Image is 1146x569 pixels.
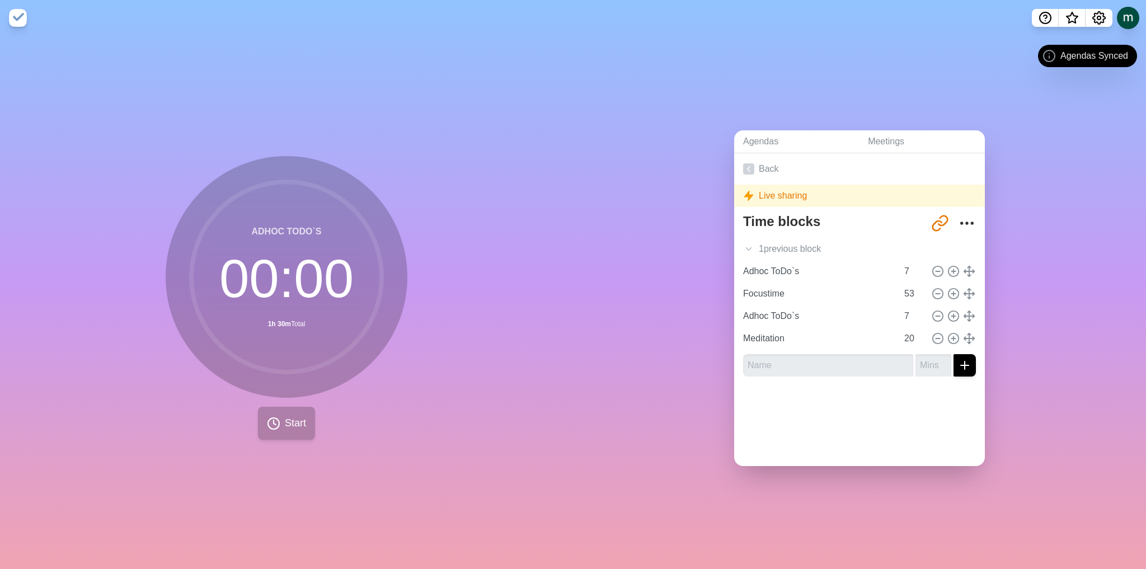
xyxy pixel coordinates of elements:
input: Name [743,354,913,377]
input: Name [739,327,898,350]
span: Start [285,416,306,431]
input: Name [739,283,898,305]
button: What’s new [1059,9,1086,27]
input: Mins [900,260,927,283]
button: More [956,212,978,234]
div: 1 previous block [734,238,985,260]
button: Share link [929,212,951,234]
input: Mins [900,283,927,305]
img: timeblocks logo [9,9,27,27]
div: Live sharing [734,185,985,207]
a: Meetings [859,130,985,153]
button: Start [258,407,315,440]
input: Name [739,305,898,327]
a: Agendas [734,130,859,153]
button: Settings [1086,9,1112,27]
input: Mins [900,327,927,350]
input: Name [739,260,898,283]
span: Agendas Synced [1060,49,1128,63]
input: Mins [900,305,927,327]
input: Mins [915,354,951,377]
button: Help [1032,9,1059,27]
a: Back [734,153,985,185]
